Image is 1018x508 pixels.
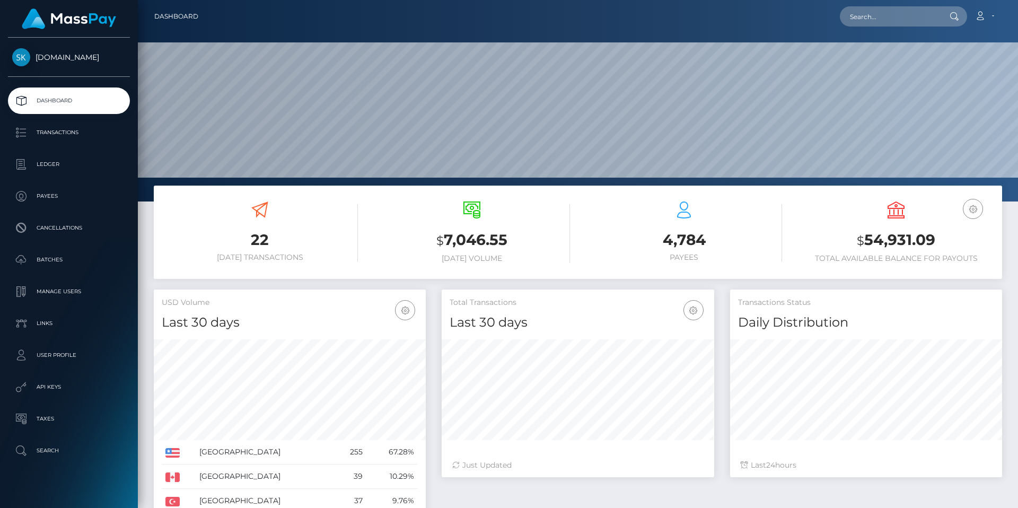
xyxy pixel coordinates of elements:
[8,247,130,273] a: Batches
[12,411,126,427] p: Taxes
[8,87,130,114] a: Dashboard
[8,215,130,241] a: Cancellations
[857,233,864,248] small: $
[8,151,130,178] a: Ledger
[8,119,130,146] a: Transactions
[8,278,130,305] a: Manage Users
[8,342,130,369] a: User Profile
[374,230,570,251] h3: 7,046.55
[335,440,366,465] td: 255
[162,297,418,308] h5: USD Volume
[738,297,994,308] h5: Transactions Status
[8,437,130,464] a: Search
[586,253,782,262] h6: Payees
[12,220,126,236] p: Cancellations
[840,6,940,27] input: Search...
[12,284,126,300] p: Manage Users
[22,8,116,29] img: MassPay Logo
[165,472,180,482] img: CA.png
[741,460,991,471] div: Last hours
[8,183,130,209] a: Payees
[12,125,126,141] p: Transactions
[766,460,775,470] span: 24
[12,156,126,172] p: Ledger
[738,313,994,332] h4: Daily Distribution
[154,5,198,28] a: Dashboard
[798,254,994,263] h6: Total Available Balance for Payouts
[8,310,130,337] a: Links
[335,465,366,489] td: 39
[436,233,444,248] small: $
[8,406,130,432] a: Taxes
[12,347,126,363] p: User Profile
[798,230,994,251] h3: 54,931.09
[12,93,126,109] p: Dashboard
[12,188,126,204] p: Payees
[165,448,180,458] img: US.png
[162,253,358,262] h6: [DATE] Transactions
[374,254,570,263] h6: [DATE] Volume
[162,230,358,250] h3: 22
[366,465,418,489] td: 10.29%
[12,379,126,395] p: API Keys
[12,48,30,66] img: Skin.Land
[12,316,126,331] p: Links
[196,465,335,489] td: [GEOGRAPHIC_DATA]
[586,230,782,250] h3: 4,784
[196,440,335,465] td: [GEOGRAPHIC_DATA]
[8,374,130,400] a: API Keys
[165,497,180,506] img: TR.png
[452,460,703,471] div: Just Updated
[12,443,126,459] p: Search
[450,297,706,308] h5: Total Transactions
[162,313,418,332] h4: Last 30 days
[12,252,126,268] p: Batches
[450,313,706,332] h4: Last 30 days
[8,52,130,62] span: [DOMAIN_NAME]
[366,440,418,465] td: 67.28%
